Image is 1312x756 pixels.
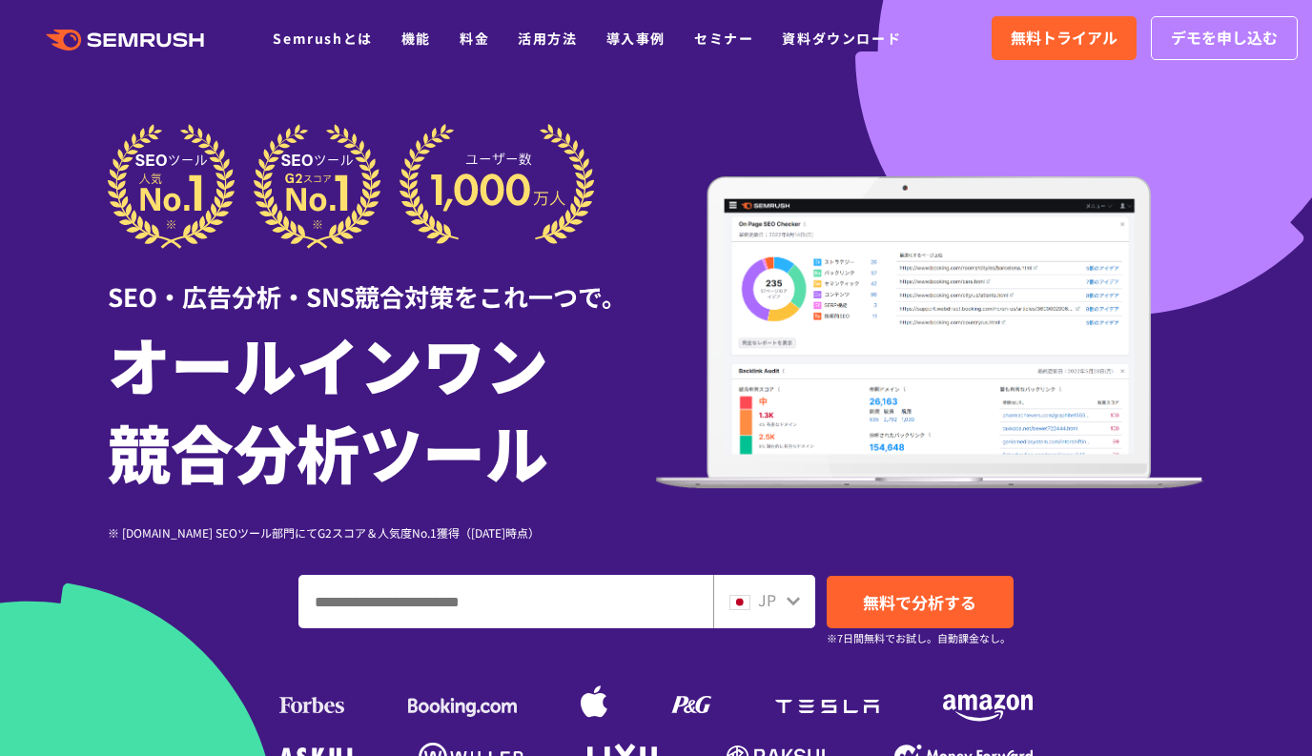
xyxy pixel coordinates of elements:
span: 無料で分析する [863,590,976,614]
a: 無料で分析する [827,576,1014,628]
a: 活用方法 [518,29,577,48]
input: ドメイン、キーワードまたはURLを入力してください [299,576,712,627]
a: 導入事例 [606,29,666,48]
a: 機能 [401,29,431,48]
a: 無料トライアル [992,16,1137,60]
a: 料金 [460,29,489,48]
a: 資料ダウンロード [782,29,901,48]
div: ※ [DOMAIN_NAME] SEOツール部門にてG2スコア＆人気度No.1獲得（[DATE]時点） [108,523,656,541]
h1: オールインワン 競合分析ツール [108,319,656,495]
a: Semrushとは [273,29,372,48]
div: SEO・広告分析・SNS競合対策をこれ一つで。 [108,249,656,315]
span: 無料トライアル [1011,26,1117,51]
span: デモを申し込む [1171,26,1278,51]
a: セミナー [694,29,753,48]
small: ※7日間無料でお試し。自動課金なし。 [827,629,1011,647]
a: デモを申し込む [1151,16,1298,60]
span: JP [758,588,776,611]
